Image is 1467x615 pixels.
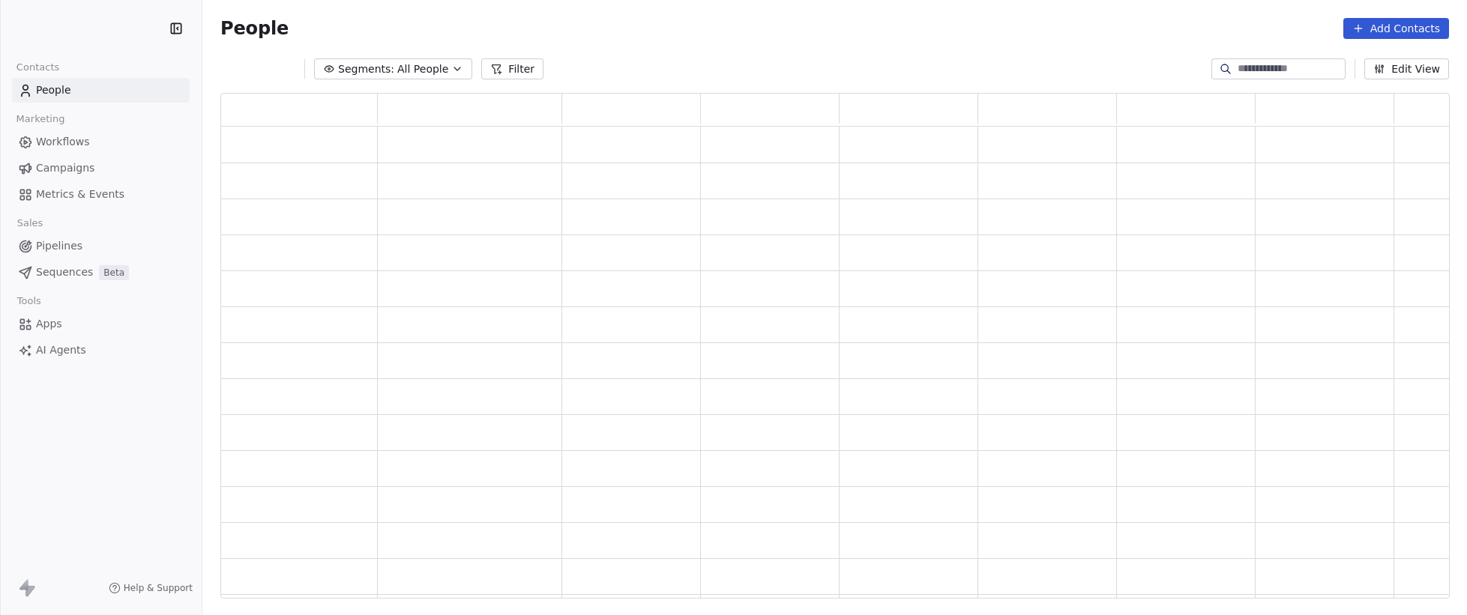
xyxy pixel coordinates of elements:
[10,108,71,130] span: Marketing
[12,260,190,285] a: SequencesBeta
[36,316,62,332] span: Apps
[1343,18,1449,39] button: Add Contacts
[12,182,190,207] a: Metrics & Events
[10,290,47,312] span: Tools
[481,58,543,79] button: Filter
[12,338,190,363] a: AI Agents
[10,212,49,234] span: Sales
[36,134,90,150] span: Workflows
[12,312,190,336] a: Apps
[12,156,190,181] a: Campaigns
[220,17,289,40] span: People
[12,234,190,258] a: Pipelines
[36,82,71,98] span: People
[338,61,394,77] span: Segments:
[1364,58,1449,79] button: Edit View
[397,61,448,77] span: All People
[124,582,193,594] span: Help & Support
[36,238,82,254] span: Pipelines
[36,342,86,358] span: AI Agents
[12,130,190,154] a: Workflows
[36,160,94,176] span: Campaigns
[12,78,190,103] a: People
[36,187,124,202] span: Metrics & Events
[99,265,129,280] span: Beta
[10,56,66,79] span: Contacts
[36,264,93,280] span: Sequences
[109,582,193,594] a: Help & Support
